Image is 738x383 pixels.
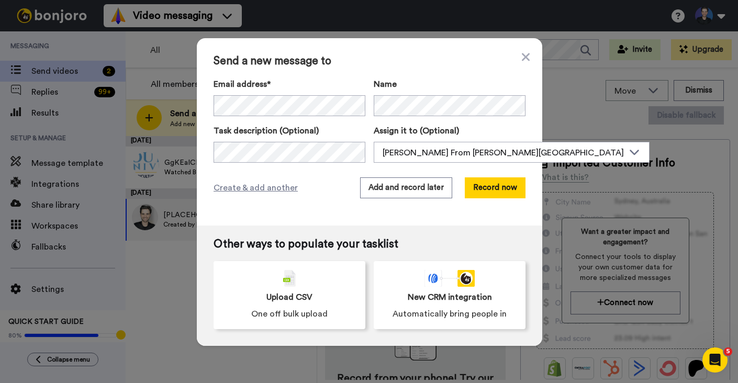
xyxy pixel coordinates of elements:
[383,147,624,159] div: [PERSON_NAME] From [PERSON_NAME][GEOGRAPHIC_DATA]
[408,291,492,303] span: New CRM integration
[465,177,525,198] button: Record now
[214,238,525,251] span: Other ways to populate your tasklist
[724,347,732,356] span: 5
[266,291,312,303] span: Upload CSV
[251,308,328,320] span: One off bulk upload
[360,177,452,198] button: Add and record later
[214,55,525,67] span: Send a new message to
[283,270,296,287] img: csv-grey.png
[374,78,397,91] span: Name
[214,78,365,91] label: Email address*
[702,347,728,373] iframe: Intercom live chat
[214,125,365,137] label: Task description (Optional)
[214,182,298,194] span: Create & add another
[393,308,507,320] span: Automatically bring people in
[374,125,650,137] label: Assign it to (Optional)
[424,270,475,287] div: animation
